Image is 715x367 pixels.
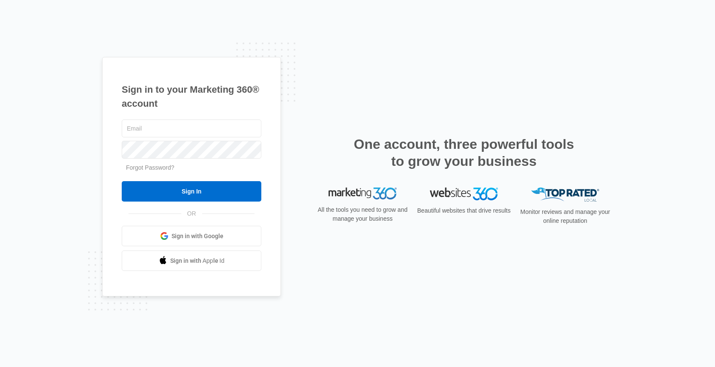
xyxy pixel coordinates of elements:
h1: Sign in to your Marketing 360® account [122,83,261,111]
p: All the tools you need to grow and manage your business [315,205,410,223]
span: Sign in with Google [172,232,223,241]
p: Monitor reviews and manage your online reputation [518,208,613,225]
a: Sign in with Apple Id [122,250,261,271]
a: Sign in with Google [122,226,261,246]
p: Beautiful websites that drive results [416,206,512,215]
h2: One account, three powerful tools to grow your business [351,136,577,170]
span: OR [181,209,202,218]
a: Forgot Password? [126,164,174,171]
input: Sign In [122,181,261,202]
input: Email [122,119,261,137]
img: Websites 360 [430,188,498,200]
span: Sign in with Apple Id [170,256,225,265]
img: Marketing 360 [329,188,397,199]
img: Top Rated Local [531,188,599,202]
